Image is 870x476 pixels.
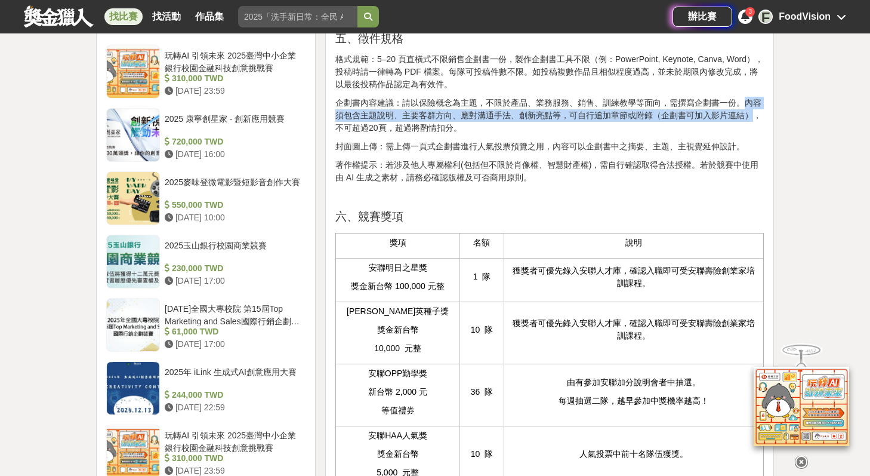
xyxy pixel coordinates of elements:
div: 玩轉AI 引領未來 2025臺灣中小企業銀行校園金融科技創意挑戰賽 [165,50,301,72]
p: 說明 [510,237,757,249]
div: 61,000 TWD [165,325,301,338]
div: 2025年 iLink 生成式AI創意應用大賽 [165,366,301,389]
p: 10 隊 [466,324,498,336]
a: 2025 康寧創星家 - 創新應用競賽 720,000 TWD [DATE] 16:00 [106,108,306,162]
div: FoodVision [779,10,831,24]
span: 五、徵件規格 [335,32,403,45]
div: 550,000 TWD [165,199,301,211]
p: 名額 [466,237,498,249]
p: 新台幣 2,000 元 [342,386,453,398]
div: [DATE]全國大專校院 第15屆Top Marketing and Sales國際行銷企劃競賽 [165,303,301,325]
p: 10,000 元整 [342,342,453,355]
a: 2025玉山銀行校園商業競賽 230,000 TWD [DATE] 17:00 [106,235,306,288]
p: 安聯明日之星獎 [342,262,453,274]
div: 310,000 TWD [165,452,301,465]
p: 獎金新台幣 [342,448,453,460]
p: 獎金新台幣 [342,324,453,336]
img: d2146d9a-e6f6-4337-9592-8cefde37ba6b.png [754,367,849,446]
div: [DATE] 17:00 [165,275,301,287]
span: 六、競賽獎項 [335,210,403,223]
p: 安聯OPP勤學獎 [342,367,453,380]
p: 10 隊 [466,448,498,460]
p: 企劃書內容建議：請以保險概念為主題，不限於產品、業務服務、銷售、訓練教學等面向，需撰寫企劃書一份。內容須包含主題說明、主要客群方向、應對溝通手法、創新亮點等，可自行追加章節或附錄（企劃書可加入影... [335,97,764,134]
a: 辦比賽 [672,7,732,27]
p: 著作權提示：若涉及他人專屬權利(包括但不限於肖像權、智慧財產權)，需自行確認取得合法授權。若於競賽中使用由 AI 生成之素材，請務必確認版權及可否商用原則。 [335,159,764,184]
div: [DATE] 16:00 [165,148,301,161]
p: 人氣投票中前十名隊伍獲獎。 [510,448,757,460]
p: 1 隊 [466,271,498,283]
input: 2025「洗手新日常：全民 ALL IN」洗手歌全台徵選 [238,6,357,27]
a: 2025年 iLink 生成式AI創意應用大賽 244,000 TWD [DATE] 22:59 [106,361,306,415]
a: 2025麥味登微電影暨短影音創作大賽 550,000 TWD [DATE] 10:00 [106,171,306,225]
a: [DATE]全國大專校院 第15屆Top Marketing and Sales國際行銷企劃競賽 61,000 TWD [DATE] 17:00 [106,298,306,352]
a: 找比賽 [104,8,143,25]
div: 玩轉AI 引領未來 2025臺灣中小企業銀行校園金融科技創意挑戰賽 [165,429,301,452]
div: [DATE] 23:59 [165,85,301,97]
a: 找活動 [147,8,186,25]
p: 格式規範：5–20 頁直橫式不限銷售企劃書一份，製作企劃書工具不限（例：PowerPoint, Keynote, Canva, Word），投稿時請一律轉為 PDF 檔案。每隊可投稿件數不限。如... [335,53,764,91]
div: [DATE] 22:59 [165,401,301,414]
p: [PERSON_NAME]英種子獎 [342,305,453,318]
div: 244,000 TWD [165,389,301,401]
div: 310,000 TWD [165,72,301,85]
p: 獲獎者可優先錄入安聯人才庫，確認入職即可受安聯壽險創業家培訓課程。 [510,265,757,290]
p: 等值禮券 [342,404,453,417]
div: 2025玉山銀行校園商業競賽 [165,239,301,262]
div: F [758,10,773,24]
div: 720,000 TWD [165,136,301,148]
p: 獲獎者可優先錄入安聯人才庫，確認入職即可受安聯壽險創業家培訓課程。 [510,317,757,342]
p: 36 隊 [466,386,498,398]
div: 2025麥味登微電影暨短影音創作大賽 [165,176,301,199]
p: 由有參加安聯加分說明會者中抽選。 [510,376,757,389]
span: 3 [748,8,752,15]
p: 獎項 [342,237,453,249]
div: 230,000 TWD [165,262,301,275]
div: [DATE] 17:00 [165,338,301,351]
p: 安聯HAA人氣獎 [342,429,453,442]
p: 獎金新台幣 100,000 元整 [342,280,453,293]
p: 每週抽選二隊，越早參加中獎機率越高！ [510,395,757,407]
div: [DATE] 10:00 [165,211,301,224]
div: 2025 康寧創星家 - 創新應用競賽 [165,113,301,136]
p: 封面圖上傳：需上傳一頁式企劃書進行人氣投票預覽之用，內容可以企劃書中之摘要、主題、主視覺延伸設計。 [335,140,764,153]
a: 玩轉AI 引領未來 2025臺灣中小企業銀行校園金融科技創意挑戰賽 310,000 TWD [DATE] 23:59 [106,45,306,99]
a: 作品集 [190,8,229,25]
